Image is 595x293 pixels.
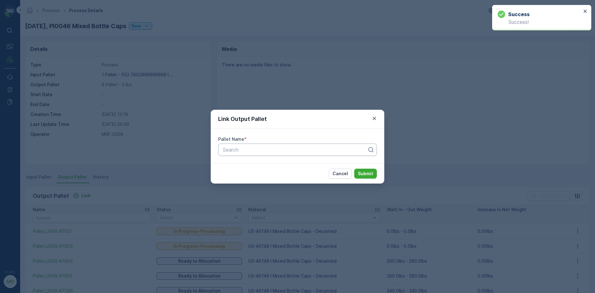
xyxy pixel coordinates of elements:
[354,169,377,179] button: Submit
[583,9,588,15] button: close
[223,146,367,153] p: Search
[333,171,348,177] p: Cancel
[358,171,373,177] p: Submit
[498,19,581,25] p: Success!
[508,11,530,18] h3: Success
[218,136,244,142] label: Pallet Name
[218,115,267,123] p: Link Output Pallet
[329,169,352,179] button: Cancel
